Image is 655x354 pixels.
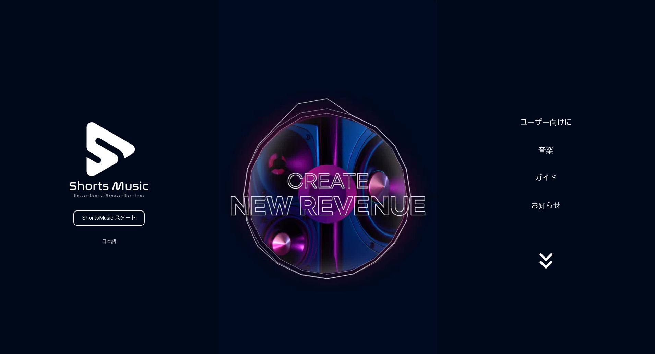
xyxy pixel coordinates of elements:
[517,114,574,131] a: ユーザー向けに
[532,170,559,186] a: ガイド
[53,104,165,216] img: logo
[528,197,563,214] a: お知らせ
[73,210,145,226] a: ShortsMusic スタート
[536,142,556,159] a: 音楽
[93,237,126,246] button: 日本語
